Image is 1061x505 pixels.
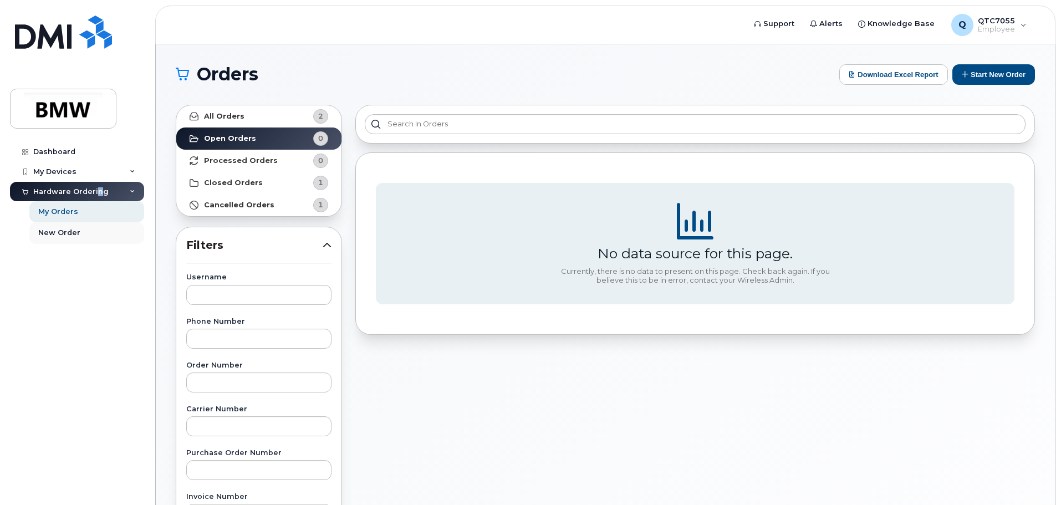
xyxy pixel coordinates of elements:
[186,274,331,281] label: Username
[204,112,244,121] strong: All Orders
[186,450,331,457] label: Purchase Order Number
[952,64,1035,85] button: Start New Order
[197,66,258,83] span: Orders
[176,127,341,150] a: Open Orders0
[318,133,323,144] span: 0
[204,134,256,143] strong: Open Orders
[176,194,341,216] a: Cancelled Orders1
[176,172,341,194] a: Closed Orders1
[186,237,323,253] span: Filters
[598,245,793,262] div: No data source for this page.
[186,406,331,413] label: Carrier Number
[204,156,278,165] strong: Processed Orders
[318,200,323,210] span: 1
[176,105,341,127] a: All Orders2
[186,362,331,369] label: Order Number
[176,150,341,172] a: Processed Orders0
[186,318,331,325] label: Phone Number
[318,155,323,166] span: 0
[204,201,274,210] strong: Cancelled Orders
[318,111,323,121] span: 2
[365,114,1026,134] input: Search in orders
[839,64,948,85] button: Download Excel Report
[204,178,263,187] strong: Closed Orders
[318,177,323,188] span: 1
[1013,457,1053,497] iframe: Messenger Launcher
[557,267,834,284] div: Currently, there is no data to present on this page. Check back again. If you believe this to be ...
[186,493,331,501] label: Invoice Number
